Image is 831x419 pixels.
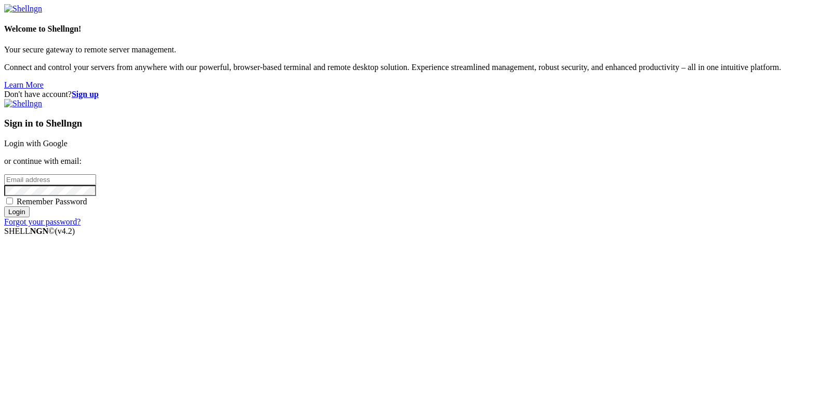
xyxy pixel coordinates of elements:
img: Shellngn [4,4,42,13]
p: Connect and control your servers from anywhere with our powerful, browser-based terminal and remo... [4,63,827,72]
div: Don't have account? [4,90,827,99]
h4: Welcome to Shellngn! [4,24,827,34]
span: SHELL © [4,227,75,235]
span: 4.2.0 [55,227,75,235]
input: Email address [4,174,96,185]
p: Your secure gateway to remote server management. [4,45,827,54]
img: Shellngn [4,99,42,108]
p: or continue with email: [4,157,827,166]
input: Remember Password [6,198,13,204]
a: Learn More [4,80,44,89]
span: Remember Password [17,197,87,206]
h3: Sign in to Shellngn [4,118,827,129]
b: NGN [30,227,49,235]
a: Login with Google [4,139,68,148]
a: Sign up [72,90,99,99]
input: Login [4,206,30,217]
a: Forgot your password? [4,217,81,226]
